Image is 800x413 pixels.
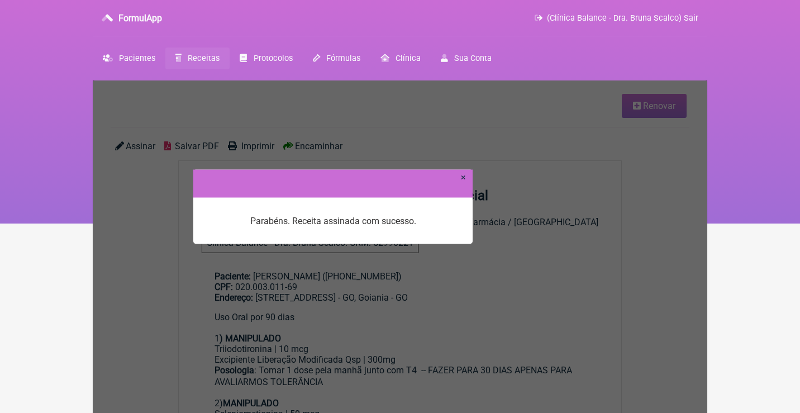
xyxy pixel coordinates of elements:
[93,48,165,69] a: Pacientes
[396,54,421,63] span: Clínica
[230,48,302,69] a: Protocolos
[431,48,502,69] a: Sua Conta
[454,54,492,63] span: Sua Conta
[461,172,466,182] a: Fechar
[370,48,431,69] a: Clínica
[118,13,162,23] h3: FormulApp
[188,54,220,63] span: Receitas
[303,48,370,69] a: Fórmulas
[211,215,455,226] p: Parabéns. Receita assinada com sucesso.
[547,13,698,23] span: (Clínica Balance - Dra. Bruna Scalco) Sair
[119,54,155,63] span: Pacientes
[535,13,698,23] a: (Clínica Balance - Dra. Bruna Scalco) Sair
[326,54,360,63] span: Fórmulas
[254,54,293,63] span: Protocolos
[165,48,230,69] a: Receitas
